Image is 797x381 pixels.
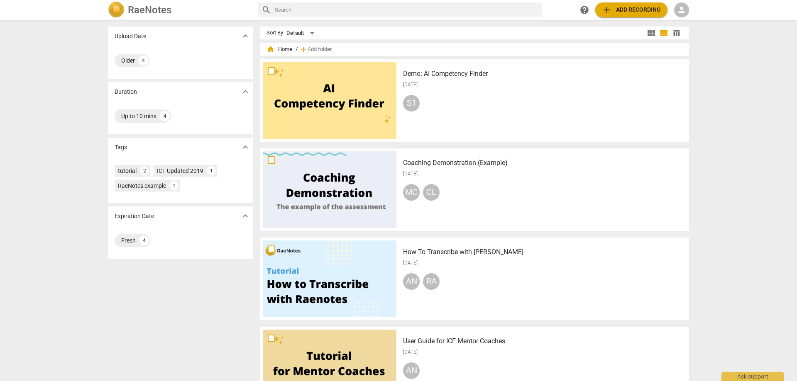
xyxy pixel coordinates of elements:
div: 4 [160,111,170,121]
div: 1 [207,166,216,175]
span: expand_more [240,211,250,221]
span: [DATE] [403,260,418,267]
button: Show more [239,85,252,98]
div: RA [423,273,440,290]
span: Home [266,45,292,53]
div: AN [403,362,420,379]
a: How To Transcribe with [PERSON_NAME][DATE]ANRA [263,240,686,317]
div: S1 [403,95,420,112]
div: Older [121,56,135,65]
div: Sort By [266,30,283,36]
button: Show more [239,141,252,153]
a: Coaching Demonstration (Example)[DATE]MCCL [263,151,686,228]
h3: Demo: AI Competency Finder [403,69,687,79]
h3: Coaching Demonstration (Example) [403,158,687,168]
p: Duration [115,87,137,96]
span: Add folder [308,46,332,53]
button: Upload [595,2,667,17]
p: Upload Date [115,32,146,41]
span: table_chart [672,29,680,37]
span: search [262,5,271,15]
button: Show more [239,210,252,222]
div: Fresh [121,236,136,245]
span: [DATE] [403,349,418,356]
p: Expiration Date [115,212,154,221]
button: List view [658,27,670,39]
span: Add recording [602,5,661,15]
span: person [677,5,687,15]
div: AN [403,273,420,290]
span: view_module [646,28,656,38]
span: expand_more [240,31,250,41]
div: 4 [139,235,149,245]
span: add [602,5,612,15]
span: / [296,46,298,53]
span: add [299,45,308,53]
input: Search [275,3,539,17]
div: 1 [169,181,178,190]
span: [DATE] [403,81,418,88]
span: expand_more [240,142,250,152]
span: help [579,5,589,15]
div: tutorial [118,167,137,175]
button: Tile view [645,27,658,39]
div: RaeNotes example [118,182,166,190]
button: Table view [670,27,682,39]
span: home [266,45,275,53]
div: 2 [140,166,149,175]
a: Help [577,2,592,17]
div: Up to 10 mins [121,112,156,120]
span: expand_more [240,87,250,97]
div: CL [423,184,440,201]
a: Demo: AI Competency Finder[DATE]S1 [263,62,686,139]
div: Ask support [721,372,784,381]
h2: RaeNotes [128,4,171,16]
span: view_list [659,28,669,38]
div: MC [403,184,420,201]
button: Show more [239,30,252,42]
span: [DATE] [403,170,418,177]
img: Logo [108,2,125,18]
div: 4 [138,56,148,66]
div: ICF Updated 2019 [157,167,203,175]
h3: How To Transcribe with RaeNotes [403,247,687,257]
a: LogoRaeNotes [108,2,252,18]
div: Default [286,27,317,40]
h3: User Guide for ICF Mentor Coaches [403,336,687,346]
p: Tags [115,143,127,152]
